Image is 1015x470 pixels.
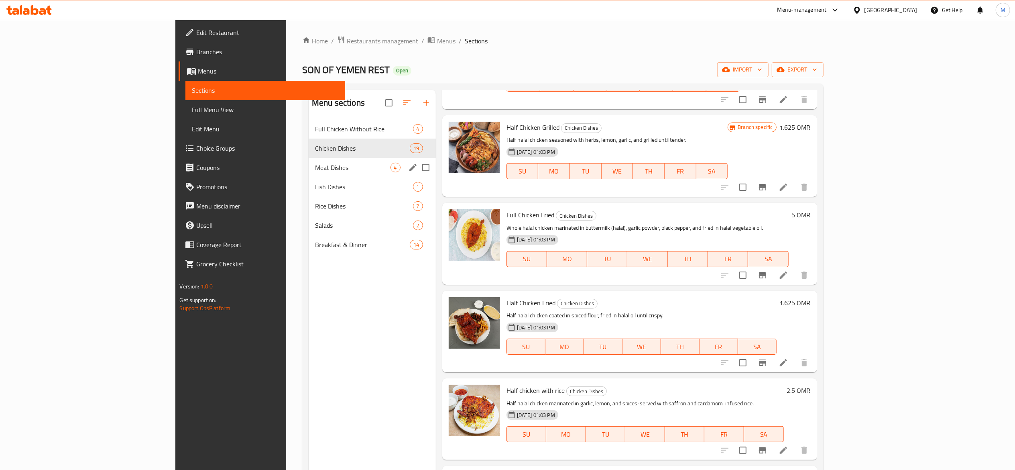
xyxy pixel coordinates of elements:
[309,119,436,139] div: Full Chicken Without Rice4
[380,94,397,111] span: Select all sections
[179,216,345,235] a: Upsell
[413,201,423,211] div: items
[309,158,436,177] div: Meat Dishes4edit
[545,339,584,355] button: MO
[315,124,413,134] span: Full Chicken Without Rice
[795,90,814,109] button: delete
[506,297,555,309] span: Half Chicken Fried
[717,62,769,77] button: import
[753,90,772,109] button: Branch-specific-item
[315,201,413,211] span: Rice Dishes
[700,166,725,177] span: SA
[185,81,345,100] a: Sections
[410,240,423,249] div: items
[514,324,558,331] span: [DATE] 01:03 PM
[179,254,345,274] a: Grocery Checklist
[410,143,423,153] div: items
[744,426,784,442] button: SA
[792,209,811,221] h6: 5 OMR
[567,387,606,396] span: Chicken Dishes
[201,281,213,292] span: 1.0.0
[179,295,216,305] span: Get support on:
[185,119,345,139] a: Edit Menu
[397,93,417,112] span: Sort sections
[631,253,664,265] span: WE
[795,178,814,197] button: delete
[772,62,824,77] button: export
[315,143,410,153] span: Chicken Dishes
[696,163,728,179] button: SA
[557,299,597,308] span: Chicken Dishes
[407,161,419,174] button: edit
[779,182,788,192] a: Edit menu item
[196,163,338,172] span: Coupons
[636,166,661,177] span: TH
[779,95,788,104] a: Edit menu item
[410,145,422,152] span: 19
[734,179,751,196] span: Select to update
[309,177,436,196] div: Fish Dishes1
[347,36,418,46] span: Restaurants management
[561,123,601,133] span: Chicken Dishes
[449,122,500,173] img: Half Chicken Grilled
[777,5,827,15] div: Menu-management
[510,341,542,353] span: SU
[546,426,586,442] button: MO
[192,124,338,134] span: Edit Menu
[779,270,788,280] a: Edit menu item
[179,158,345,177] a: Coupons
[506,426,546,442] button: SU
[421,36,424,46] li: /
[179,139,345,158] a: Choice Groups
[780,297,811,309] h6: 1.625 OMR
[309,216,436,235] div: Salads2
[315,163,390,172] span: Meat Dishes
[506,223,789,233] p: Whole halal chicken marinated in buttermilk (halal), garlic powder, black pepper, and fried in ha...
[629,429,662,440] span: WE
[510,253,544,265] span: SU
[557,299,598,309] div: Chicken Dishes
[734,91,751,108] span: Select to update
[779,445,788,455] a: Edit menu item
[196,221,338,230] span: Upsell
[315,240,410,249] div: Breakfast & Dinner
[584,339,622,355] button: TU
[590,253,624,265] span: TU
[465,36,488,46] span: Sections
[1001,6,1005,14] span: M
[514,411,558,419] span: [DATE] 01:03 PM
[427,36,456,46] a: Menus
[393,67,411,74] span: Open
[413,124,423,134] div: items
[437,36,456,46] span: Menus
[779,358,788,368] a: Edit menu item
[711,253,745,265] span: FR
[566,386,607,396] div: Chicken Dishes
[309,139,436,158] div: Chicken Dishes19
[795,266,814,285] button: delete
[393,66,411,76] div: Open
[668,429,702,440] span: TH
[179,303,230,313] a: Support.OpsPlatform
[196,28,338,37] span: Edit Restaurant
[778,65,817,75] span: export
[185,100,345,119] a: Full Menu View
[309,235,436,254] div: Breakfast & Dinner14
[413,202,423,210] span: 7
[315,221,413,230] div: Salads
[561,123,602,133] div: Chicken Dishes
[665,426,705,442] button: TH
[417,93,436,112] button: Add section
[449,209,500,261] img: Full Chicken Fried
[309,196,436,216] div: Rice Dishes7
[196,143,338,153] span: Choice Groups
[506,251,547,267] button: SU
[549,341,581,353] span: MO
[589,429,622,440] span: TU
[753,441,772,460] button: Branch-specific-item
[724,65,762,75] span: import
[506,398,784,409] p: Half halal chicken marinated in garlic, lemon, and spices; served with saffron and cardamom-infus...
[734,354,751,371] span: Select to update
[315,182,413,192] span: Fish Dishes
